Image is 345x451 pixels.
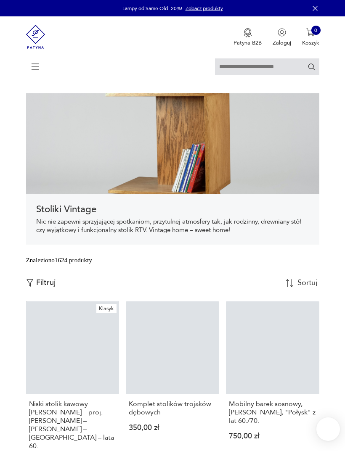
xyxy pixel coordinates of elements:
[302,28,319,47] button: 0Koszyk
[286,279,294,287] img: Sort Icon
[234,28,262,47] a: Ikona medaluPatyna B2B
[229,400,316,425] h3: Mobilny barek sosnowy, [PERSON_NAME], "Połysk" z lat 60./70.
[26,256,92,265] div: Znaleziono 1624 produkty
[129,400,216,417] h3: Komplet stolików trojaków dębowych
[26,16,45,57] img: Patyna - sklep z meblami i dekoracjami vintage
[234,39,262,47] p: Patyna B2B
[129,425,216,431] p: 350,00 zł
[234,28,262,47] button: Patyna B2B
[308,63,316,71] button: Szukaj
[229,433,316,440] p: 750,00 zł
[29,400,116,450] h3: Niski stolik kawowy [PERSON_NAME] – proj. [PERSON_NAME] – [PERSON_NAME] – [GEOGRAPHIC_DATA] – lat...
[306,28,315,37] img: Ikona koszyka
[273,28,291,47] button: Zaloguj
[36,204,309,214] h1: Stoliki Vintage
[244,28,252,37] img: Ikona medalu
[311,26,321,35] div: 0
[278,28,286,37] img: Ikonka użytkownika
[273,39,291,47] p: Zaloguj
[26,278,56,287] button: Filtruj
[122,5,182,12] p: Lampy od Same Old -20%!
[316,417,340,441] iframe: Smartsupp widget button
[297,279,318,287] div: Sortuj według daty dodania
[36,278,56,287] p: Filtruj
[186,5,223,12] a: Zobacz produkty
[36,218,309,235] p: Nic nie zapewni sprzyjającej spotkaniom, przytulnej atmosfery tak, jak rodzinny, drewniany stół c...
[26,93,319,194] img: 2a258ee3f1fcb5f90a95e384ca329760.jpg
[302,39,319,47] p: Koszyk
[26,279,34,287] img: Ikonka filtrowania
